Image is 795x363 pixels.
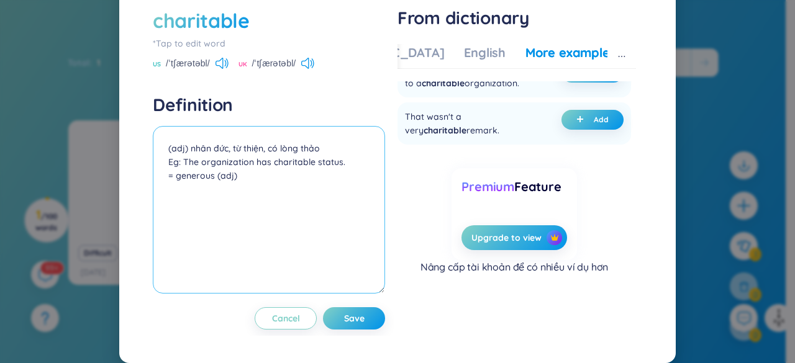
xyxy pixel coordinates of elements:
span: plus [576,115,589,124]
span: /ˈtʃærətəbl/ [166,56,210,70]
span: Save [344,312,365,325]
div: Feature [461,178,566,195]
span: Cancel [272,312,300,325]
div: That wasn't a very remark. [405,110,540,137]
div: English [464,44,506,61]
span: US [153,60,161,69]
button: plus [561,110,624,130]
img: crown icon [550,233,559,242]
h1: From dictionary [397,7,636,29]
span: charitable [424,125,466,136]
span: Premium [461,179,514,194]
div: charitable [153,7,250,34]
h4: Definition [153,94,385,116]
button: ellipsis [607,44,636,69]
div: More examples [525,44,616,61]
textarea: (adj) nhân đức, từ thiện, có lòng thảo Eg: The organization has charitable status. = generous (adj) [153,126,385,294]
span: charitable [422,78,465,89]
span: Upgrade to view [471,231,542,244]
div: *Tap to edit word [153,37,385,50]
div: Nâng cấp tài khoản để có nhiều ví dụ hơn [420,260,609,274]
span: UK [238,60,247,69]
span: /ˈtʃærətəbl/ [252,56,296,70]
span: ellipsis [617,52,626,61]
span: Add [594,115,609,125]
